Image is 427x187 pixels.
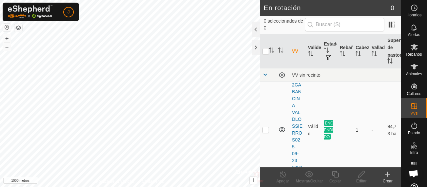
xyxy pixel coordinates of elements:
p-sorticon: Activar para ordenar [269,48,274,54]
font: i [253,178,254,183]
font: Infra [410,150,418,155]
div: Chat abierto [405,165,422,182]
font: Cabezas [356,45,374,50]
font: Alertas [408,32,420,37]
font: Collares [407,91,421,96]
font: Superficie de pastoreo [387,38,410,57]
font: 94,73 ha [387,123,396,136]
font: Estado [324,41,339,47]
p-sorticon: Activar para ordenar [308,52,313,57]
font: ENCENDIDO [324,121,333,139]
button: – [3,43,11,51]
font: VV sin recinto [292,72,320,78]
button: Capas del Mapa [14,24,22,32]
font: 0 seleccionados de 0 [264,18,303,30]
font: + [5,35,9,42]
p-sorticon: Activar para ordenar [372,52,377,57]
font: Estado [408,131,420,135]
font: – [5,43,9,50]
p-sorticon: Activar para ordenar [278,48,283,54]
font: Editar [356,179,366,183]
font: Copiar [329,179,341,183]
font: En rotación [264,4,301,11]
p-sorticon: Activar para ordenar [340,52,345,57]
font: Contáctenos [142,179,164,184]
font: Eliminar [249,179,263,183]
p-sorticon: Activar para ordenar [356,52,361,57]
p-sorticon: Activar para ordenar [324,48,329,54]
font: VVs [410,111,417,116]
img: Logotipo de Gallagher [8,5,52,19]
font: Rebaños [406,52,422,57]
font: Vallado [372,45,388,50]
p-sorticon: Activar para ordenar [387,59,393,65]
a: Política de Privacidad [96,178,134,184]
font: Animales [406,72,422,76]
a: 2GABANCINA VALDLOSSIERROS025-09-23 232215 [292,82,302,177]
font: Crear [383,179,393,183]
font: Válido [308,123,318,136]
font: VV [292,48,298,54]
font: Horarios [407,13,421,17]
button: i [250,177,257,184]
font: - [340,127,341,132]
font: Mostrar/Ocultar [296,179,323,183]
button: + [3,34,11,42]
button: Restablecer Mapa [3,24,11,31]
font: 0 [391,4,394,11]
a: Contáctenos [142,178,164,184]
font: - [372,127,373,132]
font: 1 [356,127,358,132]
font: Rebaño [340,45,356,50]
input: Buscar (S) [305,18,384,31]
font: Apagar [276,179,289,183]
font: Validez [308,45,323,50]
font: J [68,9,70,14]
font: Política de Privacidad [96,179,134,184]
